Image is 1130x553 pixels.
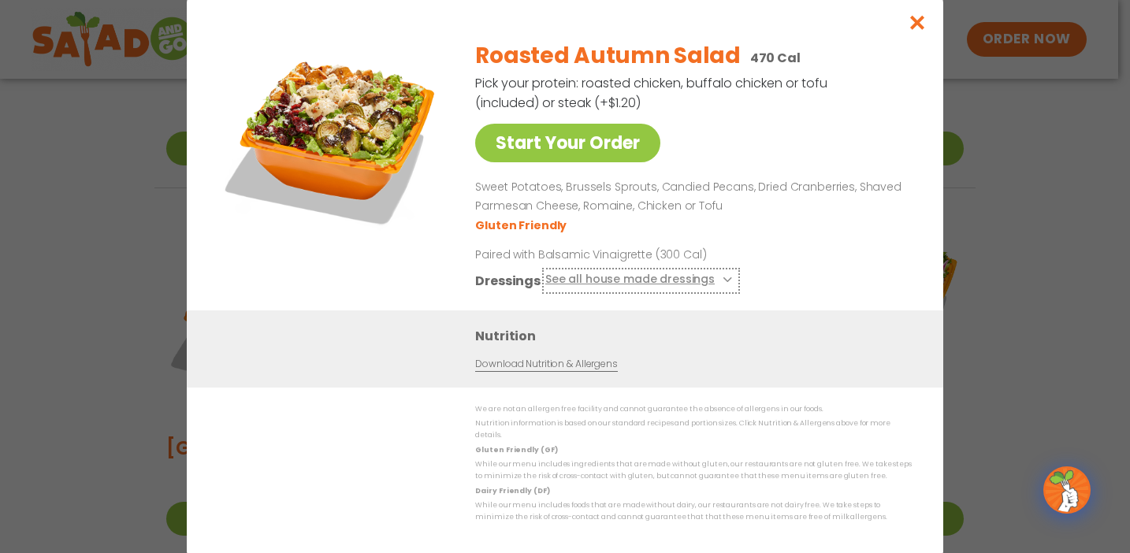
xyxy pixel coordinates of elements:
h3: Nutrition [475,325,920,345]
p: 470 Cal [750,48,801,68]
button: See all house made dressings [545,270,737,290]
h2: Roasted Autumn Salad [475,39,740,72]
h3: Dressings [475,270,541,290]
a: Start Your Order [475,124,660,162]
li: Gluten Friendly [475,217,569,233]
p: Paired with Balsamic Vinaigrette (300 Cal) [475,246,767,262]
img: Featured product photo for Roasted Autumn Salad [222,28,443,248]
strong: Gluten Friendly (GF) [475,444,557,454]
p: While our menu includes foods that are made without dairy, our restaurants are not dairy free. We... [475,499,912,524]
p: Sweet Potatoes, Brussels Sprouts, Candied Pecans, Dried Cranberries, Shaved Parmesan Cheese, Roma... [475,178,905,216]
strong: Dairy Friendly (DF) [475,485,549,495]
p: We are not an allergen free facility and cannot guarantee the absence of allergens in our foods. [475,403,912,415]
img: wpChatIcon [1045,468,1089,512]
p: Nutrition information is based on our standard recipes and portion sizes. Click Nutrition & Aller... [475,418,912,442]
a: Download Nutrition & Allergens [475,356,617,371]
p: Pick your protein: roasted chicken, buffalo chicken or tofu (included) or steak (+$1.20) [475,73,830,113]
p: While our menu includes ingredients that are made without gluten, our restaurants are not gluten ... [475,458,912,483]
